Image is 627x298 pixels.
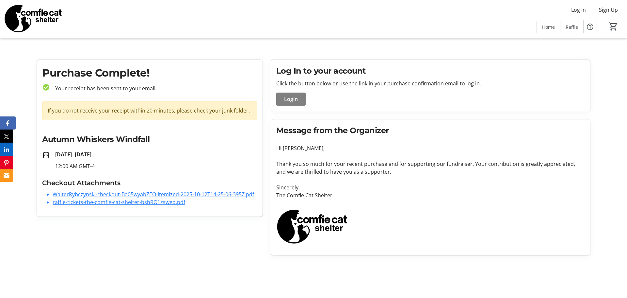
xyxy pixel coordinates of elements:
p: Sincerely, [276,184,585,191]
mat-icon: check_circle [42,83,50,91]
span: Raffle [566,24,578,30]
span: Login [284,95,298,103]
a: WalterRybczynski-checkout-Ba05wyabZEO-itemized-2025-10-12T14-25-06-395Z.pdf [53,191,254,198]
h2: Message from the Organizer [276,125,585,136]
a: Raffle [560,21,583,33]
div: If you do not receive your receipt within 20 minutes, please check your junk folder. [42,101,257,120]
button: Log In [566,5,591,15]
h3: Checkout Attachments [42,178,257,188]
a: Home [537,21,560,33]
h1: Purchase Complete! [42,65,257,81]
img: The Comfie Cat Shelter logo [276,207,347,247]
button: Help [584,20,597,33]
p: Hi [PERSON_NAME], [276,144,585,152]
button: Login [276,93,306,106]
p: The Comfie Cat Shelter [276,191,585,199]
p: 12:00 AM GMT-4 [55,162,257,170]
h2: Autumn Whiskers Windfall [42,133,257,145]
img: The Comfie Cat Shelter's Logo [4,3,62,35]
button: Sign Up [594,5,623,15]
span: Sign Up [599,6,618,14]
p: Your receipt has been sent to your email. [50,84,257,92]
span: Log In [571,6,586,14]
button: Cart [607,21,619,32]
mat-icon: date_range [42,151,50,159]
p: Click the button below or use the link in your purchase confirmation email to log in. [276,79,585,87]
span: Home [542,24,555,30]
h2: Log In to your account [276,65,585,77]
p: Thank you so much for your recent purchase and for supporting our fundraiser. Your contribution i... [276,160,585,176]
strong: [DATE] - [DATE] [55,151,91,158]
a: raffle-tickets-the-comfie-cat-shelter-bshRO1zsweo.pdf [53,199,185,206]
